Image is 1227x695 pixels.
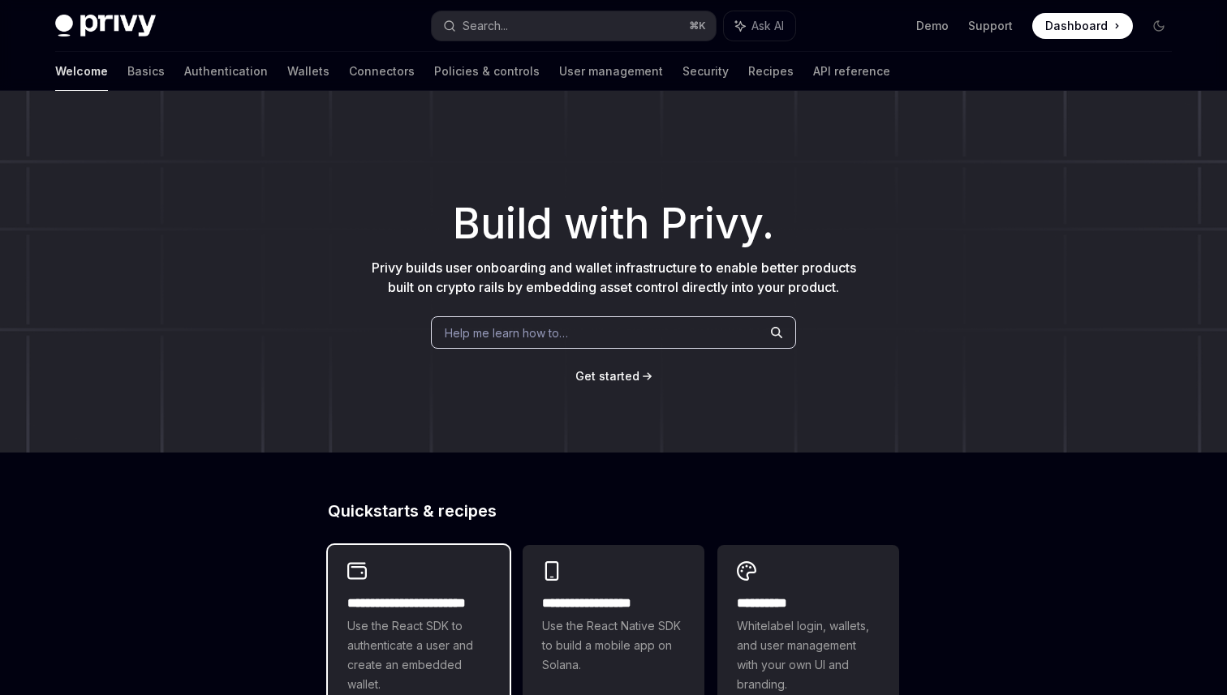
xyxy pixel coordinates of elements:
[575,368,639,384] a: Get started
[184,52,268,91] a: Authentication
[432,11,716,41] button: Search...⌘K
[968,18,1013,34] a: Support
[372,260,856,295] span: Privy builds user onboarding and wallet infrastructure to enable better products built on crypto ...
[328,503,497,519] span: Quickstarts & recipes
[748,52,794,91] a: Recipes
[453,209,774,238] span: Build with Privy.
[689,19,706,32] span: ⌘ K
[445,324,568,341] span: Help me learn how to…
[347,616,490,694] span: Use the React SDK to authenticate a user and create an embedded wallet.
[559,52,663,91] a: User management
[575,369,639,383] span: Get started
[813,52,890,91] a: API reference
[287,52,329,91] a: Wallets
[1146,13,1172,39] button: Toggle dark mode
[349,52,415,91] a: Connectors
[434,52,540,91] a: Policies & controls
[1045,18,1108,34] span: Dashboard
[751,18,784,34] span: Ask AI
[1032,13,1133,39] a: Dashboard
[55,52,108,91] a: Welcome
[682,52,729,91] a: Security
[463,16,508,36] div: Search...
[55,15,156,37] img: dark logo
[724,11,795,41] button: Ask AI
[127,52,165,91] a: Basics
[916,18,949,34] a: Demo
[737,616,880,694] span: Whitelabel login, wallets, and user management with your own UI and branding.
[542,616,685,675] span: Use the React Native SDK to build a mobile app on Solana.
